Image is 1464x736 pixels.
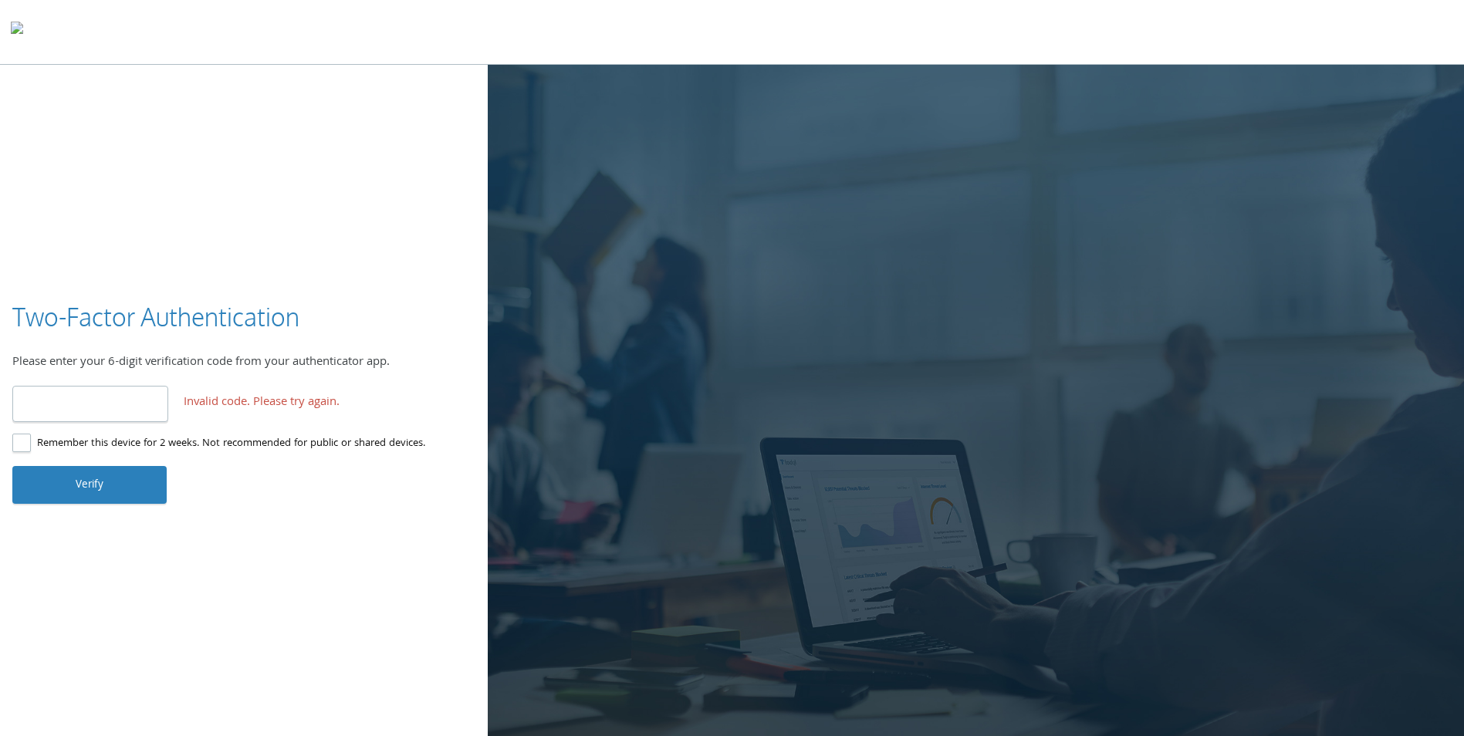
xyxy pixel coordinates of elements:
h3: Two-Factor Authentication [12,300,299,335]
label: Remember this device for 2 weeks. Not recommended for public or shared devices. [12,434,425,454]
div: Please enter your 6-digit verification code from your authenticator app. [12,353,475,373]
span: Invalid code. Please try again. [184,393,340,414]
button: Verify [12,466,167,503]
img: todyl-logo-dark.svg [11,16,23,47]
